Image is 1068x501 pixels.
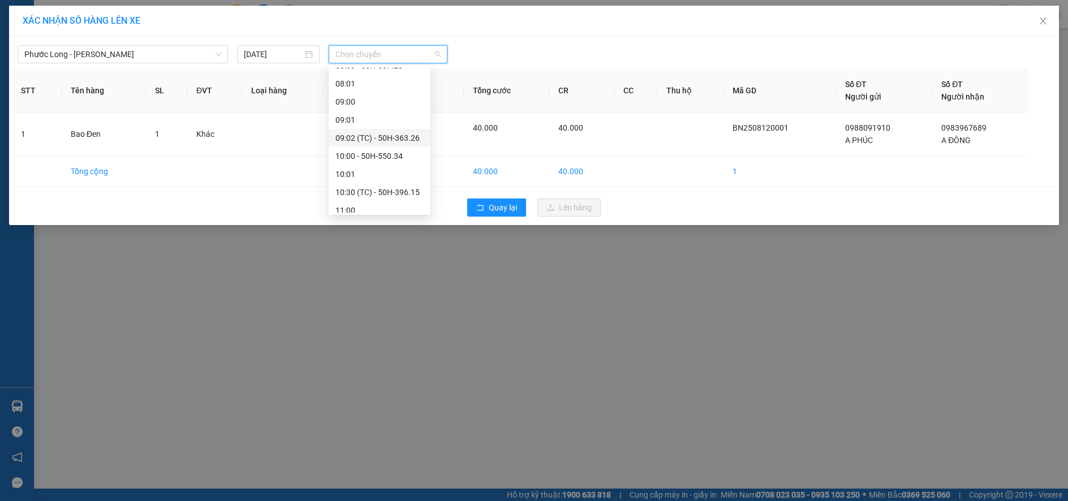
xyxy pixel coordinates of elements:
span: [GEOGRAPHIC_DATA] [88,65,252,85]
span: BN2508120001 [733,123,789,132]
div: 09:01 [335,114,424,126]
td: Tổng cộng [62,156,146,187]
span: Số ĐT [845,80,867,89]
td: 40.000 [549,156,614,187]
span: Chọn chuyến [335,46,441,63]
span: rollback [476,204,484,213]
th: CR [549,69,614,113]
span: 40.000 [473,123,498,132]
span: 40.000 [558,123,583,132]
th: Thu hộ [657,69,724,113]
button: rollbackQuay lại [467,198,526,217]
div: 11:00 [335,204,424,217]
span: close [1039,16,1048,25]
th: Tổng cước [464,69,549,113]
th: Mã GD [724,69,836,113]
th: Tên hàng [62,69,146,113]
th: STT [12,69,62,113]
span: A PHÚC [845,136,873,145]
div: 10:30 (TC) - 50H-396.15 [335,186,424,198]
div: A PHÚC [10,37,80,50]
td: 40.000 [464,156,549,187]
div: A ĐÔNG [88,23,252,37]
div: VP Bù Nho [10,10,80,37]
td: 1 [12,113,62,156]
span: Người nhận [941,92,984,101]
div: 08:01 [335,77,424,90]
div: 09:02 (TC) - 50H-363.26 [335,132,424,144]
th: Ghi chú [324,69,393,113]
div: 10:00 - 50H-550.34 [335,150,424,162]
div: 09:00 [335,96,424,108]
td: Bao Đen [62,113,146,156]
span: Phước Long - Hồ Chí Minh [24,46,221,63]
span: Gửi: [10,11,27,23]
span: A ĐÔNG [941,136,971,145]
span: 1 [155,129,160,139]
button: Close [1027,6,1059,37]
span: XÁC NHẬN SỐ HÀNG LÊN XE [23,15,140,26]
th: Loại hàng [242,69,324,113]
span: 0983967689 [941,123,987,132]
th: CC [614,69,657,113]
div: 10:01 [335,168,424,180]
td: Khác [187,113,242,156]
span: 0988091910 [845,123,890,132]
span: DĐ: [88,53,105,64]
div: VP QL13 [88,10,252,23]
th: SL [146,69,187,113]
span: Số ĐT [941,80,963,89]
button: uploadLên hàng [537,198,601,217]
span: Người gửi [845,92,881,101]
input: 12/08/2025 [244,48,303,61]
span: Nhận: [88,11,115,23]
span: Quay lại [489,201,517,214]
th: ĐVT [187,69,242,113]
td: 1 [724,156,836,187]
